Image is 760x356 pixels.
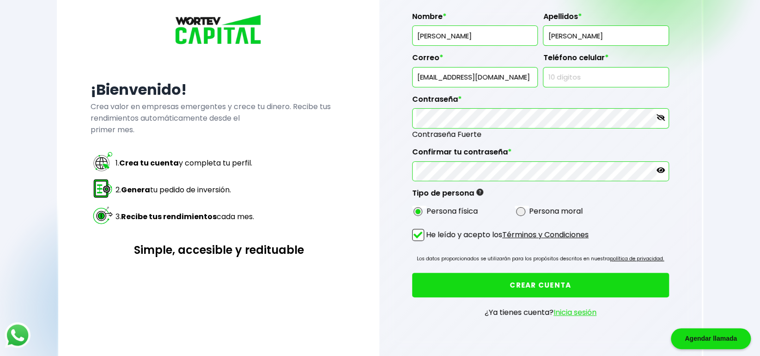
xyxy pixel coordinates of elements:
[91,242,347,258] h3: Simple, accesible y redituable
[412,12,538,26] label: Nombre
[412,95,669,109] label: Contraseña
[121,184,150,195] strong: Genera
[119,158,179,168] strong: Crea tu cuenta
[91,79,347,101] h2: ¡Bienvenido!
[173,13,265,48] img: logo_wortev_capital
[543,12,669,26] label: Apellidos
[92,151,114,172] img: paso 1
[543,53,669,67] label: Teléfono celular
[5,322,30,348] img: logos_whatsapp-icon.242b2217.svg
[476,189,483,196] img: gfR76cHglkPwleuBLjWdxeZVvX9Wp6JBDmjRYY8JYDQn16A2ICN00zLTgIroGa6qie5tIuWH7V3AapTKqzv+oMZsGfMUqL5JM...
[115,150,255,176] td: 1. y completa tu perfil.
[671,328,751,349] div: Agendar llamada
[426,229,589,240] p: He leído y acepto los
[412,189,483,203] label: Tipo de persona
[412,273,669,297] button: CREAR CUENTA
[115,177,255,203] td: 2. tu pedido de inversión.
[610,255,664,262] a: política de privacidad.
[412,53,538,67] label: Correo
[416,68,534,87] input: inversionista@gmail.com
[426,205,478,217] label: Persona física
[92,178,114,199] img: paso 2
[485,307,596,318] p: ¿Ya tienes cuenta?
[417,254,664,264] p: Los datos proporcionados se utilizarán para los propósitos descritos en nuestra
[553,307,596,318] a: Inicia sesión
[92,204,114,226] img: paso 3
[502,229,589,240] a: Términos y Condiciones
[547,68,665,87] input: 10 dígitos
[412,129,669,140] span: Contraseña Fuerte
[529,205,583,217] label: Persona moral
[412,147,669,161] label: Confirmar tu contraseña
[121,211,217,222] strong: Recibe tus rendimientos
[91,101,347,135] p: Crea valor en empresas emergentes y crece tu dinero. Recibe tus rendimientos automáticamente desd...
[115,204,255,230] td: 3. cada mes.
